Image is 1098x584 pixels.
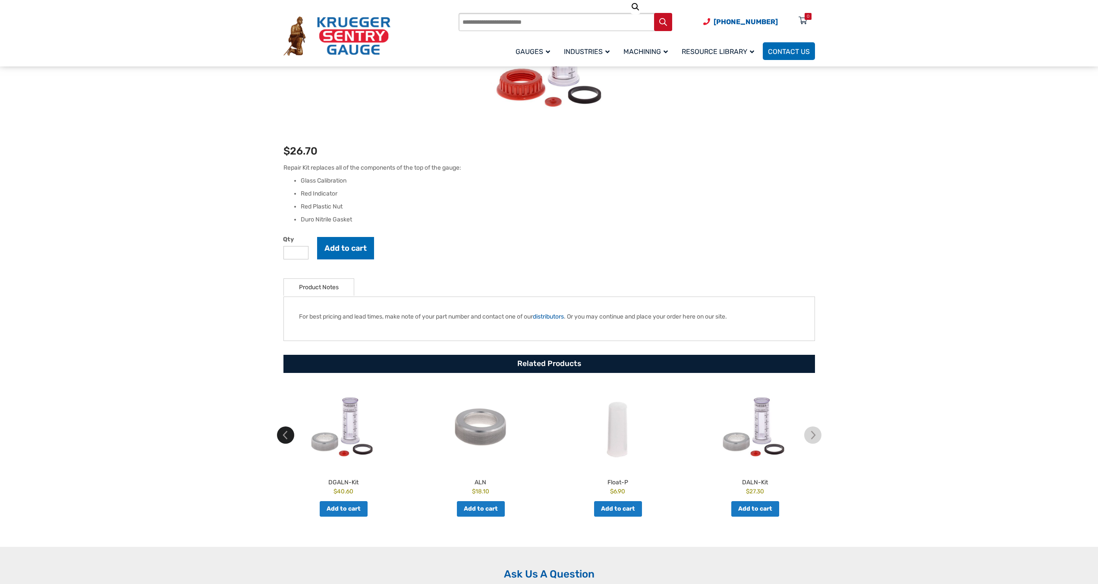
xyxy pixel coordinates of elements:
[283,355,815,373] h2: Related Products
[689,386,821,468] img: DALN-Kit
[283,568,815,581] h2: Ask Us A Question
[731,501,779,517] a: Add to cart: “DALN-Kit”
[277,426,294,444] img: chevron-left.svg
[564,47,610,56] span: Industries
[610,488,625,495] bdi: 6.90
[277,386,410,496] a: DGALN-Kit $40.60
[610,488,613,495] span: $
[301,189,815,198] li: Red Indicator
[618,41,676,61] a: Machining
[457,501,505,517] a: Add to cart: “ALN”
[689,386,821,496] a: DALN-Kit $27.30
[283,16,390,56] img: Krueger Sentry Gauge
[746,488,749,495] span: $
[676,41,763,61] a: Resource Library
[277,386,410,468] img: DGALN-Kit
[472,488,475,495] span: $
[472,488,489,495] bdi: 18.10
[333,488,337,495] span: $
[414,386,547,468] img: ALN
[283,163,815,172] p: Repair Kit replaces all of the components of the top of the gauge:
[283,145,290,157] span: $
[533,313,564,320] a: distributors
[551,386,684,468] img: Float-P
[746,488,764,495] bdi: 27.30
[317,237,374,259] button: Add to cart
[807,13,809,20] div: 0
[689,475,821,487] h2: DALN-Kit
[299,312,799,321] p: For best pricing and lead times, make note of your part number and contact one of our . Or you ma...
[301,177,815,185] li: Glass Calibration
[768,47,810,56] span: Contact Us
[414,386,547,496] a: ALN $18.10
[333,488,353,495] bdi: 40.60
[299,279,339,296] a: Product Notes
[320,501,368,517] a: Add to cart: “DGALN-Kit”
[277,475,410,487] h2: DGALN-Kit
[551,386,684,496] a: Float-P $6.90
[763,42,815,60] a: Contact Us
[594,501,642,517] a: Add to cart: “Float-P”
[283,145,318,157] bdi: 26.70
[551,475,684,487] h2: Float-P
[414,475,547,487] h2: ALN
[714,18,778,26] span: [PHONE_NUMBER]
[559,41,618,61] a: Industries
[516,47,550,56] span: Gauges
[283,246,308,259] input: Product quantity
[301,202,815,211] li: Red Plastic Nut
[301,215,815,224] li: Duro Nitrile Gasket
[703,16,778,27] a: Phone Number (920) 434-8860
[510,41,559,61] a: Gauges
[623,47,668,56] span: Machining
[682,47,754,56] span: Resource Library
[804,426,821,444] img: chevron-right.svg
